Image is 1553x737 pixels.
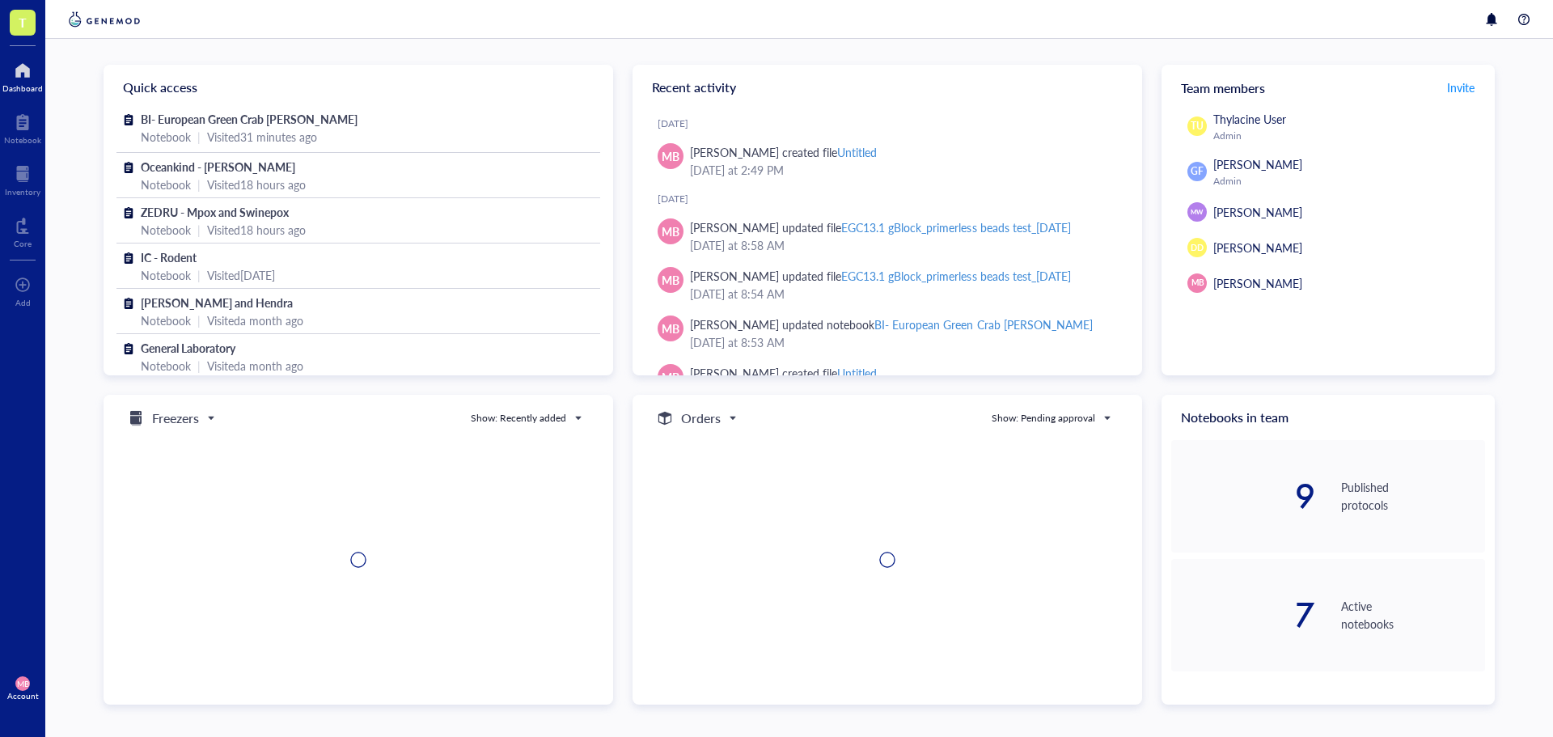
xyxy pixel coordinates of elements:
[1341,597,1485,633] div: Active notebooks
[841,219,1070,235] div: EGC13.1 gBlock_primerless beads test_[DATE]
[19,12,27,32] span: T
[1213,204,1302,220] span: [PERSON_NAME]
[1447,79,1475,95] span: Invite
[2,57,43,93] a: Dashboard
[690,316,1093,333] div: [PERSON_NAME] updated notebook
[4,135,41,145] div: Notebook
[1213,111,1286,127] span: Thylacine User
[141,111,358,127] span: BI- European Green Crab [PERSON_NAME]
[633,65,1142,110] div: Recent activity
[5,187,40,197] div: Inventory
[1341,478,1485,514] div: Published protocols
[207,311,303,329] div: Visited a month ago
[645,137,1129,185] a: MB[PERSON_NAME] created fileUntitled[DATE] at 2:49 PM
[1191,207,1204,217] span: MW
[992,411,1095,426] div: Show: Pending approval
[645,260,1129,309] a: MB[PERSON_NAME] updated fileEGC13.1 gBlock_primerless beads test_[DATE][DATE] at 8:54 AM
[4,109,41,145] a: Notebook
[197,311,201,329] div: |
[1171,599,1315,631] div: 7
[690,333,1116,351] div: [DATE] at 8:53 AM
[14,213,32,248] a: Core
[141,159,295,175] span: Oceankind - [PERSON_NAME]
[207,176,306,193] div: Visited 18 hours ago
[197,357,201,375] div: |
[662,222,679,240] span: MB
[1191,241,1204,254] span: DD
[1213,175,1479,188] div: Admin
[104,65,613,110] div: Quick access
[690,161,1116,179] div: [DATE] at 2:49 PM
[207,357,303,375] div: Visited a month ago
[662,147,679,165] span: MB
[197,176,201,193] div: |
[1213,129,1479,142] div: Admin
[681,409,721,428] h5: Orders
[471,411,566,426] div: Show: Recently added
[141,294,293,311] span: [PERSON_NAME] and Hendra
[141,249,197,265] span: IC - Rodent
[874,316,1092,332] div: BI- European Green Crab [PERSON_NAME]
[690,285,1116,303] div: [DATE] at 8:54 AM
[1162,395,1495,440] div: Notebooks in team
[1191,277,1204,289] span: MB
[141,266,191,284] div: Notebook
[141,221,191,239] div: Notebook
[690,218,1071,236] div: [PERSON_NAME] updated file
[15,298,31,307] div: Add
[662,320,679,337] span: MB
[197,266,201,284] div: |
[690,267,1071,285] div: [PERSON_NAME] updated file
[1162,65,1495,110] div: Team members
[141,204,289,220] span: ZEDRU - Mpox and Swinepox
[207,128,317,146] div: Visited 31 minutes ago
[1171,480,1315,512] div: 9
[645,309,1129,358] a: MB[PERSON_NAME] updated notebookBI- European Green Crab [PERSON_NAME][DATE] at 8:53 AM
[690,236,1116,254] div: [DATE] at 8:58 AM
[645,212,1129,260] a: MB[PERSON_NAME] updated fileEGC13.1 gBlock_primerless beads test_[DATE][DATE] at 8:58 AM
[662,271,679,289] span: MB
[658,193,1129,205] div: [DATE]
[141,357,191,375] div: Notebook
[1446,74,1475,100] button: Invite
[690,143,877,161] div: [PERSON_NAME] created file
[207,266,275,284] div: Visited [DATE]
[14,239,32,248] div: Core
[197,221,201,239] div: |
[141,340,235,356] span: General Laboratory
[841,268,1070,284] div: EGC13.1 gBlock_primerless beads test_[DATE]
[197,128,201,146] div: |
[141,128,191,146] div: Notebook
[1191,119,1204,133] span: TU
[141,311,191,329] div: Notebook
[141,176,191,193] div: Notebook
[5,161,40,197] a: Inventory
[65,10,144,29] img: genemod-logo
[17,679,29,688] span: MB
[658,117,1129,130] div: [DATE]
[2,83,43,93] div: Dashboard
[7,691,39,701] div: Account
[1213,275,1302,291] span: [PERSON_NAME]
[152,409,199,428] h5: Freezers
[837,144,877,160] div: Untitled
[207,221,306,239] div: Visited 18 hours ago
[1213,156,1302,172] span: [PERSON_NAME]
[1191,164,1204,179] span: GF
[1213,239,1302,256] span: [PERSON_NAME]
